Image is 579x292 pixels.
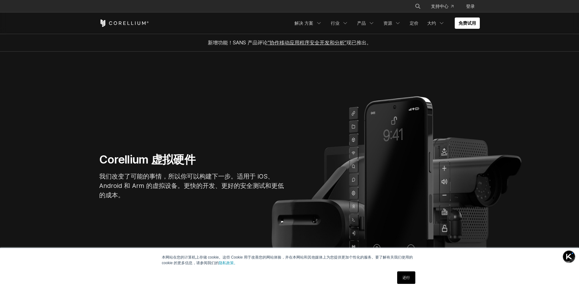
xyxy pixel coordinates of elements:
h1: Corellium 虚拟硬件 [99,153,287,167]
font: 资源 [383,20,392,26]
a: 免费试用 [455,18,480,29]
div: 导航菜单 [291,18,480,29]
a: 还行 [397,271,415,284]
div: 导航菜单 [407,1,480,12]
font: 大约 [427,20,436,26]
font: 产品 [357,20,366,26]
a: 隐私政策。 [219,261,238,265]
a: 科瑞利姆主页 [99,19,149,27]
span: 新增功能！SANS 产品评论 现已推出。 [208,39,371,46]
p: 我们改变了可能的事情，所以你可以构建下一步。适用于 iOS、Android 和 Arm 的虚拟设备。更快的开发、更好的安全测试和更低的成本。 [99,172,287,200]
a: “协作移动应用程序安全开发和分析” [268,39,346,46]
button: 搜索 [412,1,423,12]
font: 解决 方案 [295,20,313,26]
a: 定价 [406,18,422,29]
a: 登录 [461,1,480,12]
font: 支持中心 [431,3,448,9]
p: 本网站在您的计算机上存储 cookie。这些 Cookie 用于改善您的网站体验，并在本网站和其他媒体上为您提供更加个性化的服务。要了解有关我们使用的 cookie 的更多信息，请参阅我们的 [162,254,417,266]
font: 行业 [331,20,340,26]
